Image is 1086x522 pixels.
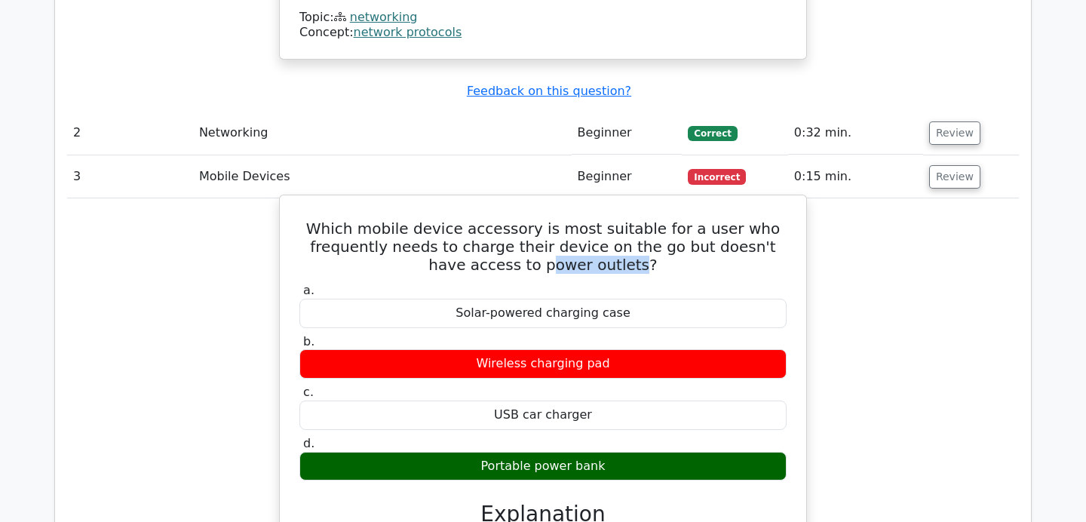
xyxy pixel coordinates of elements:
[303,385,314,399] span: c.
[67,112,193,155] td: 2
[350,10,418,24] a: networking
[193,112,572,155] td: Networking
[299,10,787,26] div: Topic:
[572,112,683,155] td: Beginner
[788,112,923,155] td: 0:32 min.
[688,169,746,184] span: Incorrect
[299,349,787,379] div: Wireless charging pad
[303,283,314,297] span: a.
[929,165,980,189] button: Review
[467,84,631,98] a: Feedback on this question?
[299,401,787,430] div: USB car charger
[299,299,787,328] div: Solar-powered charging case
[688,126,737,141] span: Correct
[303,334,314,349] span: b.
[354,25,462,39] a: network protocols
[299,452,787,481] div: Portable power bank
[788,155,923,198] td: 0:15 min.
[299,25,787,41] div: Concept:
[303,436,314,450] span: d.
[298,220,788,274] h5: Which mobile device accessory is most suitable for a user who frequently needs to charge their de...
[193,155,572,198] td: Mobile Devices
[572,155,683,198] td: Beginner
[929,121,980,145] button: Review
[67,155,193,198] td: 3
